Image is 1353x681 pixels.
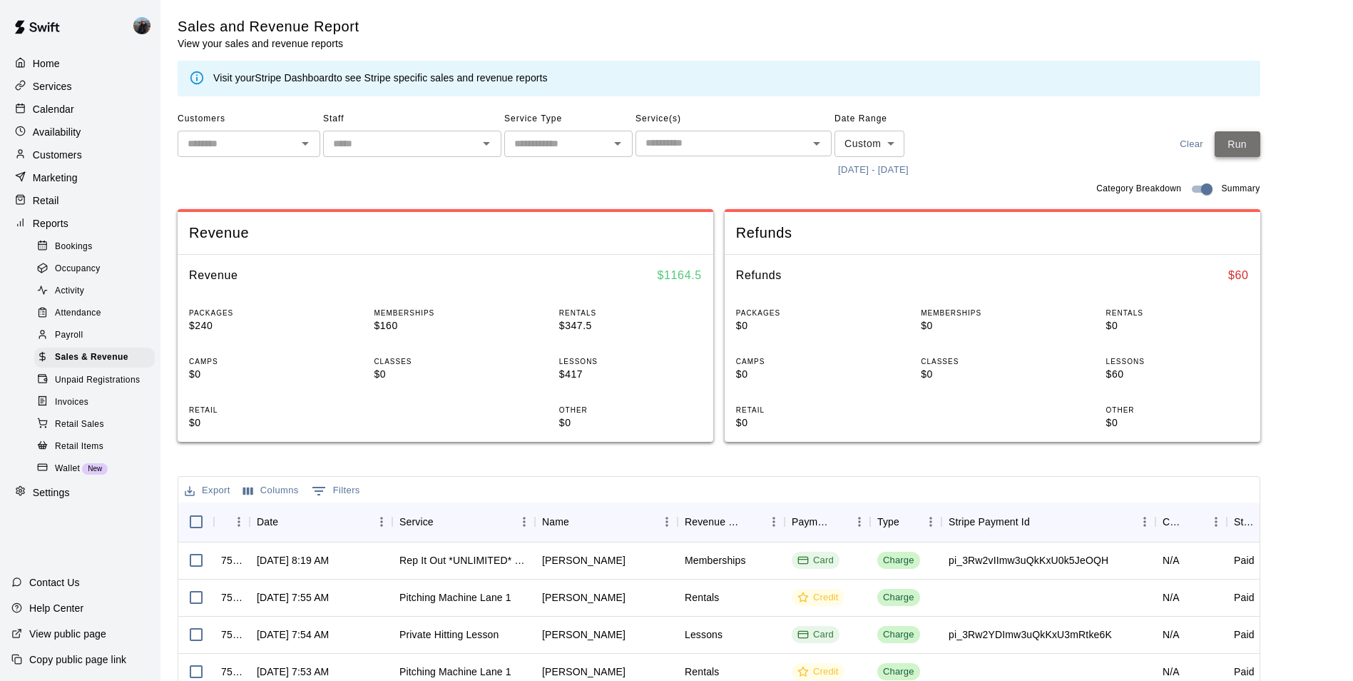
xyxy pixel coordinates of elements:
[34,281,155,301] div: Activity
[55,350,128,365] span: Sales & Revenue
[11,190,149,211] a: Retail
[11,144,149,166] div: Customers
[1163,590,1180,605] div: N/A
[1215,131,1260,158] button: Run
[921,367,1063,382] p: $0
[55,395,88,410] span: Invoices
[834,159,912,181] button: [DATE] - [DATE]
[736,266,782,285] h6: Refunds
[1106,356,1249,367] p: LESSONS
[542,665,626,679] div: Niani Anitoni
[29,575,80,590] p: Contact Us
[257,627,329,642] div: Aug 14, 2025, 7:54 AM
[1169,131,1215,158] button: Clear
[178,108,320,131] span: Customers
[834,131,904,157] div: Custom
[542,502,569,542] div: Name
[33,125,81,139] p: Availability
[883,665,914,679] div: Charge
[34,391,160,413] a: Invoices
[797,665,839,679] div: Credit
[829,512,849,532] button: Sort
[877,502,899,542] div: Type
[542,553,626,567] div: Julie Allen
[11,167,149,188] a: Marketing
[34,237,155,257] div: Bookings
[870,502,941,542] div: Type
[221,627,242,642] div: 755413
[797,554,834,567] div: Card
[34,347,160,369] a: Sales & Revenue
[11,53,149,74] div: Home
[221,553,242,567] div: 755455
[33,216,68,231] p: Reports
[736,223,1249,243] span: Refunds
[920,511,941,533] button: Menu
[743,512,763,532] button: Sort
[33,102,74,116] p: Calendar
[189,356,332,367] p: CAMPS
[736,405,879,415] p: RETAIL
[34,281,160,303] a: Activity
[949,553,1108,567] div: pi_3Rw2vIImw3uQkKxU0k5JeOQH
[736,367,879,382] p: $0
[792,502,829,542] div: Payment Method
[941,502,1155,542] div: Stripe Payment Id
[883,554,914,567] div: Charge
[221,590,242,605] div: 755416
[1106,308,1249,318] p: RENTALS
[33,193,59,208] p: Retail
[608,133,628,153] button: Open
[11,213,149,234] a: Reports
[399,502,434,542] div: Service
[34,437,155,457] div: Retail Items
[189,405,332,415] p: RETAIL
[257,502,278,542] div: Date
[949,502,1030,542] div: Stripe Payment Id
[11,99,149,120] a: Calendar
[807,133,827,153] button: Open
[399,665,511,679] div: Pitching Machine Lane 1
[55,262,101,276] span: Occupancy
[949,627,1112,642] div: pi_3Rw2YDImw3uQkKxU3mRtke6K
[240,480,302,502] button: Select columns
[11,482,149,503] div: Settings
[82,465,108,473] span: New
[559,318,702,333] p: $347.5
[1106,367,1249,382] p: $60
[1221,182,1260,196] span: Summary
[1163,553,1180,567] div: N/A
[323,108,501,131] span: Staff
[257,665,329,679] div: Aug 14, 2025, 7:53 AM
[374,367,516,382] p: $0
[797,591,839,605] div: Credit
[635,108,832,131] span: Service(s)
[1163,502,1185,542] div: Coupon
[131,11,160,40] div: Coach Cruz
[33,485,70,500] p: Settings
[1106,405,1249,415] p: OTHER
[883,591,914,605] div: Charge
[834,108,959,131] span: Date Range
[899,512,919,532] button: Sort
[656,511,678,533] button: Menu
[55,418,104,432] span: Retail Sales
[1234,665,1255,679] div: Paid
[34,348,155,368] div: Sales & Revenue
[34,459,155,479] div: WalletNew
[1228,266,1249,285] h6: $ 60
[11,76,149,97] a: Services
[295,133,315,153] button: Open
[514,511,535,533] button: Menu
[1134,511,1155,533] button: Menu
[736,308,879,318] p: PACKAGES
[1106,415,1249,430] p: $0
[34,415,155,435] div: Retail Sales
[849,511,870,533] button: Menu
[33,56,60,71] p: Home
[921,318,1063,333] p: $0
